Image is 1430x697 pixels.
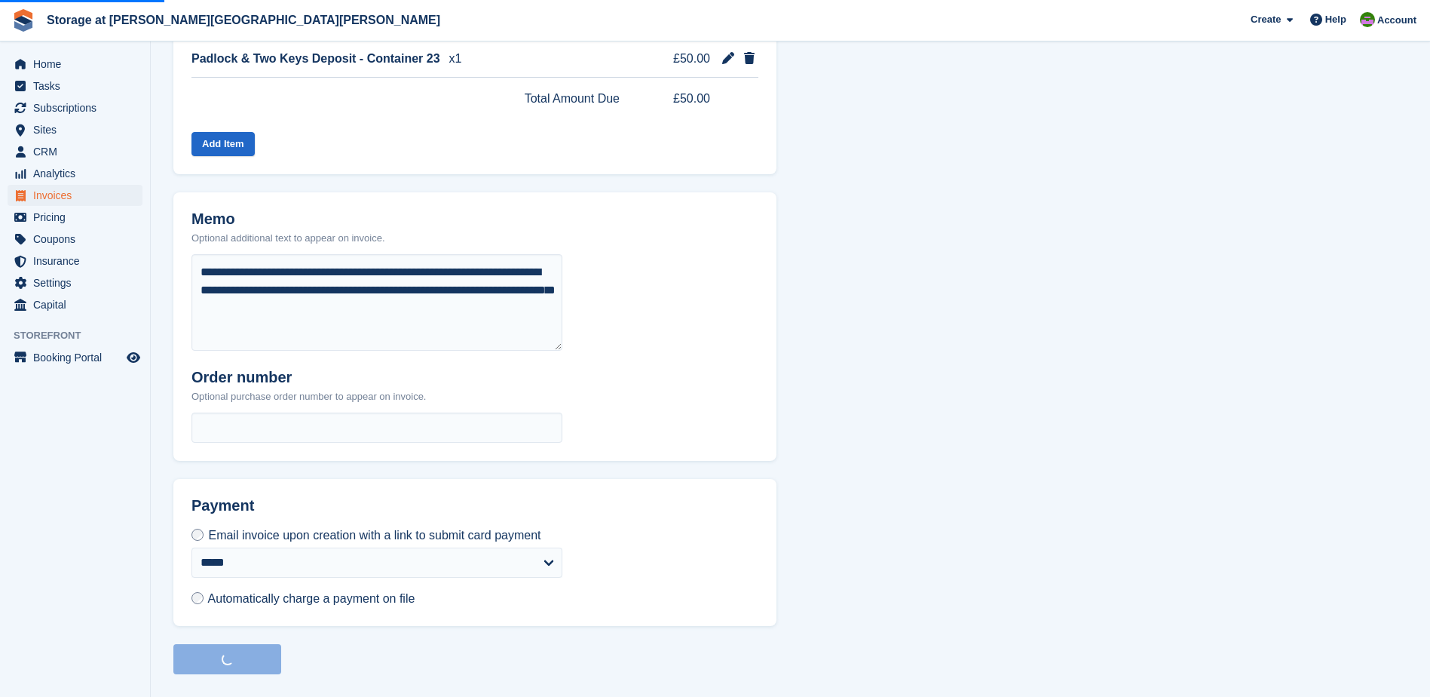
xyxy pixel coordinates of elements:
[191,389,426,404] p: Optional purchase order number to appear on invoice.
[14,328,150,343] span: Storefront
[33,229,124,250] span: Coupons
[33,347,124,368] span: Booking Portal
[191,529,204,541] input: Email invoice upon creation with a link to submit card payment
[33,119,124,140] span: Sites
[8,185,142,206] a: menu
[1360,12,1375,27] img: Mark Spendlove
[191,132,255,157] button: Add Item
[33,75,124,97] span: Tasks
[8,75,142,97] a: menu
[8,347,142,368] a: menu
[33,141,124,162] span: CRM
[191,50,440,68] span: Padlock & Two Keys Deposit - Container 23
[33,97,124,118] span: Subscriptions
[653,90,710,108] span: £50.00
[191,369,426,386] h2: Order number
[33,163,124,184] span: Analytics
[449,50,462,68] span: x1
[8,250,142,272] a: menu
[12,9,35,32] img: stora-icon-8386f47178a22dfd0bd8f6a31ec36ba5ce8667c1dd55bd0f319d3a0aa187defe.svg
[124,348,142,367] a: Preview store
[33,272,124,293] span: Settings
[525,90,620,108] span: Total Amount Due
[8,272,142,293] a: menu
[33,250,124,272] span: Insurance
[33,54,124,75] span: Home
[191,210,385,228] h2: Memo
[8,207,142,228] a: menu
[1377,13,1416,28] span: Account
[208,529,540,542] span: Email invoice upon creation with a link to submit card payment
[41,8,446,32] a: Storage at [PERSON_NAME][GEOGRAPHIC_DATA][PERSON_NAME]
[653,50,710,68] span: £50.00
[191,231,385,246] p: Optional additional text to appear on invoice.
[33,207,124,228] span: Pricing
[8,229,142,250] a: menu
[8,97,142,118] a: menu
[8,54,142,75] a: menu
[33,294,124,315] span: Capital
[8,141,142,162] a: menu
[33,185,124,206] span: Invoices
[8,294,142,315] a: menu
[191,592,204,604] input: Automatically charge a payment on file
[1325,12,1346,27] span: Help
[191,497,562,527] h2: Payment
[1251,12,1281,27] span: Create
[8,163,142,184] a: menu
[8,119,142,140] a: menu
[208,592,415,605] span: Automatically charge a payment on file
